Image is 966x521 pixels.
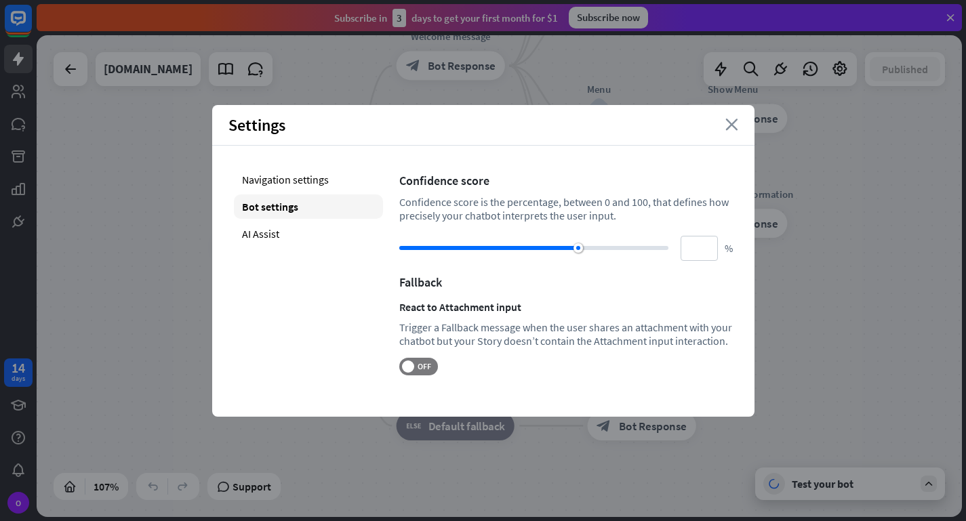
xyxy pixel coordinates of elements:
i: block_bot_response [597,419,611,433]
span: Bot Response [428,58,496,72]
div: Subscribe in days to get your first month for $1 [334,9,558,27]
div: React to Attachment input [399,300,733,314]
span: Settings [228,114,285,136]
div: Subscribe now [569,7,648,28]
span: Bot Response [710,111,778,125]
a: 14 days [4,358,33,387]
div: Welcome message [386,30,516,44]
span: OFF [414,361,435,372]
div: AI Assist [234,222,383,246]
div: Fallback [399,274,733,290]
span: Bot Response [619,419,687,433]
i: close [725,119,738,131]
i: block_fallback [406,419,421,433]
div: onethirtylabs.com [104,52,193,86]
span: Default fallback [428,419,505,433]
div: O [7,492,29,514]
div: Confidence score is the percentage, between 0 and 100, that defines how precisely your chatbot in... [399,195,733,222]
div: Menu [556,82,643,96]
span: Support [233,476,271,497]
span: Bot Response [710,216,778,230]
div: 14 [12,362,25,374]
div: 107% [89,476,123,497]
button: Open LiveChat chat widget [11,5,52,46]
div: Trigger a Fallback message when the user shares an attachment with your chatbot but your Story do... [399,320,733,348]
i: block_bot_response [406,58,420,72]
button: Published [870,57,940,81]
div: Test your bot [792,477,914,491]
div: Confidence score [399,173,733,188]
div: Navigation settings [234,167,383,192]
div: Show Menu [668,82,798,96]
span: % [725,242,733,255]
div: days [12,374,25,383]
div: 3 [393,9,406,27]
div: Bot settings [234,194,383,219]
div: Provide pricing information [668,187,798,201]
